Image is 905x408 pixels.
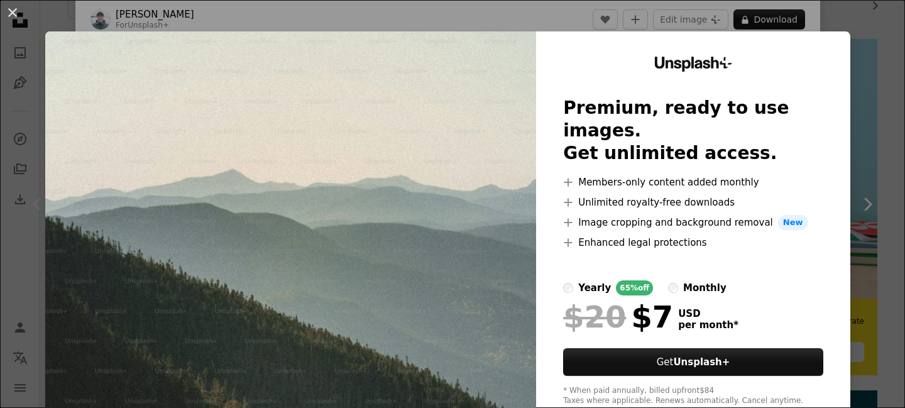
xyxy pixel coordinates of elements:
div: monthly [683,280,727,295]
strong: Unsplash+ [673,356,730,368]
span: $20 [563,300,626,333]
input: monthly [668,283,678,293]
li: Image cropping and background removal [563,215,823,230]
span: per month * [678,319,738,331]
li: Unlimited royalty-free downloads [563,195,823,210]
div: 65% off [616,280,653,295]
li: Enhanced legal protections [563,235,823,250]
span: USD [678,308,738,319]
span: New [778,215,808,230]
div: yearly [578,280,611,295]
div: * When paid annually, billed upfront $84 Taxes where applicable. Renews automatically. Cancel any... [563,386,823,406]
h2: Premium, ready to use images. Get unlimited access. [563,97,823,165]
li: Members-only content added monthly [563,175,823,190]
input: yearly65%off [563,283,573,293]
div: $7 [563,300,673,333]
button: GetUnsplash+ [563,348,823,376]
